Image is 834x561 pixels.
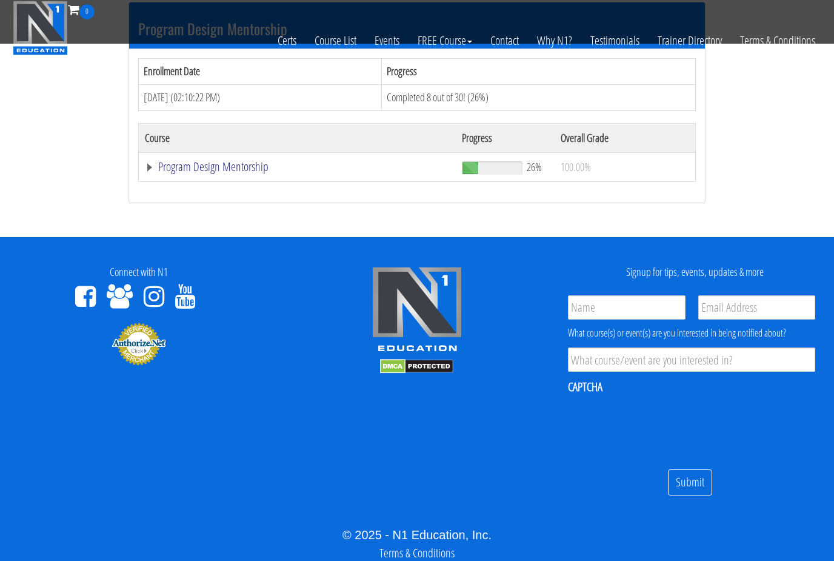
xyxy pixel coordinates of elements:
a: Testimonials [581,19,649,62]
a: Trainer Directory [649,19,731,62]
img: n1-edu-logo [372,266,462,356]
th: Progress [381,59,695,85]
a: Terms & Conditions [731,19,824,62]
img: n1-education [13,1,68,55]
td: Completed 8 out of 30! (26%) [381,84,695,110]
input: What course/event are you interested in? [568,348,815,372]
a: Certs [269,19,305,62]
a: Course List [305,19,365,62]
iframe: reCAPTCHA [568,403,752,450]
a: Events [365,19,409,62]
div: What course(s) or event(s) are you interested in being notified about? [568,326,815,340]
a: FREE Course [409,19,481,62]
h4: Signup for tips, events, updates & more [565,266,825,278]
th: Course [139,123,456,152]
img: Authorize.Net Merchant - Click to Verify [112,322,166,366]
td: 100.00% [555,152,695,181]
a: Contact [481,19,528,62]
label: CAPTCHA [568,379,602,395]
span: 0 [79,4,95,19]
a: Program Design Mentorship [145,161,450,173]
img: DMCA.com Protection Status [380,359,453,374]
div: © 2025 - N1 Education, Inc. [9,526,825,544]
a: Terms & Conditions [379,545,455,561]
input: Submit [668,469,712,495]
th: Overall Grade [555,123,695,152]
th: Progress [456,123,555,152]
input: Name [568,295,685,320]
a: Why N1? [528,19,581,62]
input: Email Address [698,295,815,320]
h4: Connect with N1 [9,266,269,278]
a: 0 [68,1,95,18]
span: 26% [527,160,542,173]
th: Enrollment Date [139,59,382,85]
td: [DATE] (02:10:22 PM) [139,84,382,110]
